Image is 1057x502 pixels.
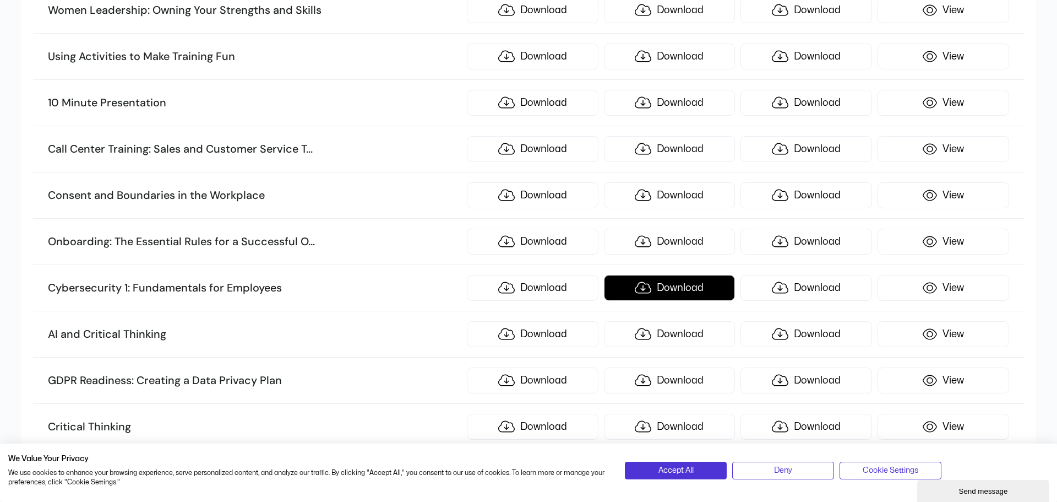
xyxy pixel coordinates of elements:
p: We use cookies to enhance your browsing experience, serve personalized content, and analyze our t... [8,468,608,487]
h3: Onboarding: The Essential Rules for a Successful O [48,235,461,249]
a: Download [467,136,598,162]
button: Adjust cookie preferences [840,462,941,479]
a: Download [467,368,598,393]
button: Accept all cookies [625,462,727,479]
a: Download [740,182,872,208]
h3: Women Leadership: Owning Your Strengths and Skills [48,3,461,18]
a: Download [604,182,735,208]
h2: We Value Your Privacy [8,454,608,464]
a: Download [467,275,598,301]
a: Download [467,321,598,347]
span: ... [306,142,313,156]
a: Download [604,368,735,393]
a: Download [740,321,872,347]
a: Download [740,229,872,255]
span: Cookie Settings [863,465,918,477]
h3: Consent and Boundaries in the Workplace [48,188,461,203]
h3: Cybersecurity 1: Fundamentals for Employees [48,281,461,295]
a: Download [604,90,735,116]
a: Download [740,136,872,162]
a: Download [740,90,872,116]
h3: GDPR Readiness: Creating a Data Privacy Plan [48,374,461,388]
h3: 10 Minute Presentation [48,96,461,110]
a: View [878,275,1009,301]
a: Download [467,414,598,440]
span: Accept All [658,465,694,477]
a: View [878,414,1009,440]
a: Download [604,275,735,301]
h3: AI and Critical Thinking [48,327,461,342]
a: Download [740,275,872,301]
a: View [878,229,1009,255]
a: Download [604,229,735,255]
a: View [878,321,1009,347]
a: Download [740,44,872,69]
a: Download [740,368,872,393]
a: Download [467,229,598,255]
a: View [878,368,1009,393]
a: Download [604,44,735,69]
a: View [878,136,1009,162]
a: View [878,44,1009,69]
span: Deny [774,465,792,477]
a: View [878,90,1009,116]
span: ... [308,234,315,249]
a: Download [467,182,598,208]
a: Download [604,414,735,440]
h3: Critical Thinking [48,420,461,434]
iframe: chat widget [917,478,1051,502]
a: Download [740,414,872,440]
a: Download [467,44,598,69]
a: Download [604,136,735,162]
a: Download [467,90,598,116]
h3: Using Activities to Make Training Fun [48,50,461,64]
button: Deny all cookies [732,462,834,479]
a: Download [604,321,735,347]
a: View [878,182,1009,208]
h3: Call Center Training: Sales and Customer Service T [48,142,461,156]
